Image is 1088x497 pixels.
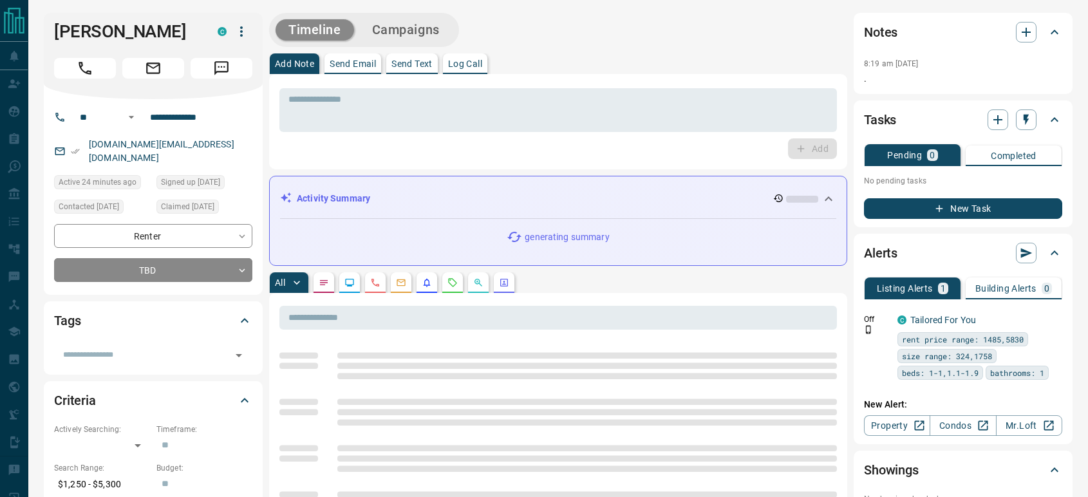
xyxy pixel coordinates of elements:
p: $1,250 - $5,300 [54,474,150,495]
div: Tags [54,305,252,336]
span: bathrooms: 1 [990,366,1044,379]
div: Activity Summary [280,187,836,211]
p: Building Alerts [975,284,1036,293]
div: Alerts [864,238,1062,268]
p: . [864,72,1062,86]
p: Budget: [156,462,252,474]
div: Renter [54,224,252,248]
p: Activity Summary [297,192,370,205]
svg: Push Notification Only [864,325,873,334]
span: size range: 324,1758 [902,350,992,362]
p: All [275,278,285,287]
a: Mr.Loft [996,415,1062,436]
p: Listing Alerts [877,284,933,293]
svg: Listing Alerts [422,277,432,288]
a: Condos [930,415,996,436]
span: Contacted [DATE] [59,200,119,213]
button: Open [230,346,248,364]
div: Criteria [54,385,252,416]
h2: Notes [864,22,897,42]
p: New Alert: [864,398,1062,411]
p: Completed [991,151,1036,160]
h2: Tasks [864,109,896,130]
div: Fri Aug 08 2025 [54,200,150,218]
div: condos.ca [218,27,227,36]
span: rent price range: 1485,5830 [902,333,1024,346]
span: Active 24 minutes ago [59,176,136,189]
p: 8:19 am [DATE] [864,59,919,68]
p: Send Email [330,59,376,68]
svg: Agent Actions [499,277,509,288]
p: Search Range: [54,462,150,474]
div: Fri Aug 08 2025 [156,200,252,218]
p: Log Call [448,59,482,68]
div: Fri Aug 15 2025 [54,175,150,193]
svg: Opportunities [473,277,483,288]
h1: [PERSON_NAME] [54,21,198,42]
div: Notes [864,17,1062,48]
svg: Email Verified [71,147,80,156]
p: 1 [941,284,946,293]
p: No pending tasks [864,171,1062,191]
p: Actively Searching: [54,424,150,435]
p: Pending [887,151,922,160]
h2: Criteria [54,390,96,411]
span: Message [191,58,252,79]
h2: Showings [864,460,919,480]
div: condos.ca [897,315,906,324]
span: Claimed [DATE] [161,200,214,213]
button: Open [124,109,139,125]
h2: Tags [54,310,80,331]
span: Email [122,58,184,79]
button: Campaigns [359,19,453,41]
span: Call [54,58,116,79]
svg: Notes [319,277,329,288]
p: generating summary [525,230,609,244]
p: Timeframe: [156,424,252,435]
button: Timeline [276,19,354,41]
span: beds: 1-1,1.1-1.9 [902,366,979,379]
a: [DOMAIN_NAME][EMAIL_ADDRESS][DOMAIN_NAME] [89,139,234,163]
svg: Calls [370,277,380,288]
a: Property [864,415,930,436]
svg: Requests [447,277,458,288]
div: Tasks [864,104,1062,135]
button: New Task [864,198,1062,219]
span: Signed up [DATE] [161,176,220,189]
svg: Emails [396,277,406,288]
a: Tailored For You [910,315,976,325]
svg: Lead Browsing Activity [344,277,355,288]
p: Off [864,314,890,325]
div: TBD [54,258,252,282]
p: Add Note [275,59,314,68]
h2: Alerts [864,243,897,263]
div: Showings [864,455,1062,485]
div: Wed Aug 06 2025 [156,175,252,193]
p: 0 [1044,284,1049,293]
p: Send Text [391,59,433,68]
p: 0 [930,151,935,160]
